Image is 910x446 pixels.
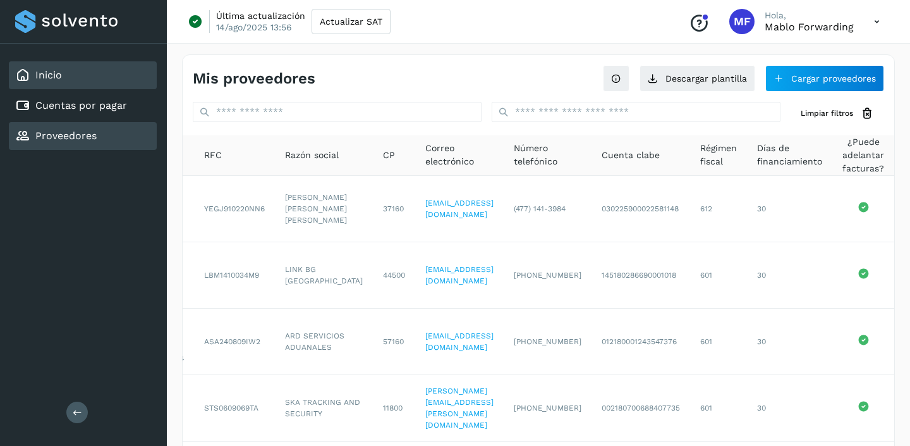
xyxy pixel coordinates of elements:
[425,199,494,219] a: [EMAIL_ADDRESS][DOMAIN_NAME]
[425,331,494,352] a: [EMAIL_ADDRESS][DOMAIN_NAME]
[373,176,415,242] td: 37160
[9,61,157,89] div: Inicio
[690,242,747,309] td: 601
[747,309,832,375] td: 30
[9,122,157,150] div: Proveedores
[425,387,494,430] a: [PERSON_NAME][EMAIL_ADDRESS][PERSON_NAME][DOMAIN_NAME]
[765,65,884,92] button: Cargar proveedores
[514,337,581,346] span: [PHONE_NUMBER]
[801,108,853,119] span: Limpiar filtros
[320,17,382,26] span: Actualizar SAT
[373,242,415,309] td: 44500
[216,22,292,33] p: 14/ago/2025 13:56
[35,99,127,111] a: Cuentas por pagar
[425,265,494,285] a: [EMAIL_ADDRESS][DOMAIN_NAME]
[747,242,832,309] td: 30
[591,309,690,375] td: 012180001243547376
[757,142,822,168] span: Días de financiamiento
[700,142,737,168] span: Régimen fiscal
[275,375,373,442] td: SKA TRACKING AND SECURITY
[640,65,755,92] button: Descargar plantilla
[690,375,747,442] td: 601
[194,176,275,242] td: YEGJ910220NN6
[591,242,690,309] td: 145180286690001018
[194,375,275,442] td: STS0609069TA
[383,149,395,162] span: CP
[204,149,222,162] span: RFC
[514,204,566,213] span: (477) 141-3984
[425,142,494,168] span: Correo electrónico
[35,69,62,81] a: Inicio
[275,176,373,242] td: [PERSON_NAME] [PERSON_NAME] [PERSON_NAME]
[842,135,884,175] span: ¿Puede adelantar facturas?
[193,70,315,88] h4: Mis proveedores
[275,309,373,375] td: ARD SERVICIOS ADUANALES
[275,242,373,309] td: LINK BG [GEOGRAPHIC_DATA]
[765,10,854,21] p: Hola,
[35,130,97,142] a: Proveedores
[285,149,339,162] span: Razón social
[591,176,690,242] td: 030225900022581148
[9,92,157,120] div: Cuentas por pagar
[591,375,690,442] td: 002180700688407735
[791,102,884,125] button: Limpiar filtros
[373,375,415,442] td: 11800
[765,21,854,33] p: Mablo Forwarding
[194,242,275,309] td: LBM1410034M9
[514,404,581,412] span: [PHONE_NUMBER]
[194,309,275,375] td: ASA240809IW2
[747,375,832,442] td: 30
[216,10,305,22] p: Última actualización
[747,176,832,242] td: 30
[602,149,660,162] span: Cuenta clabe
[514,142,581,168] span: Número telefónico
[373,309,415,375] td: 57160
[312,9,391,34] button: Actualizar SAT
[690,309,747,375] td: 601
[514,271,581,280] span: [PHONE_NUMBER]
[690,176,747,242] td: 612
